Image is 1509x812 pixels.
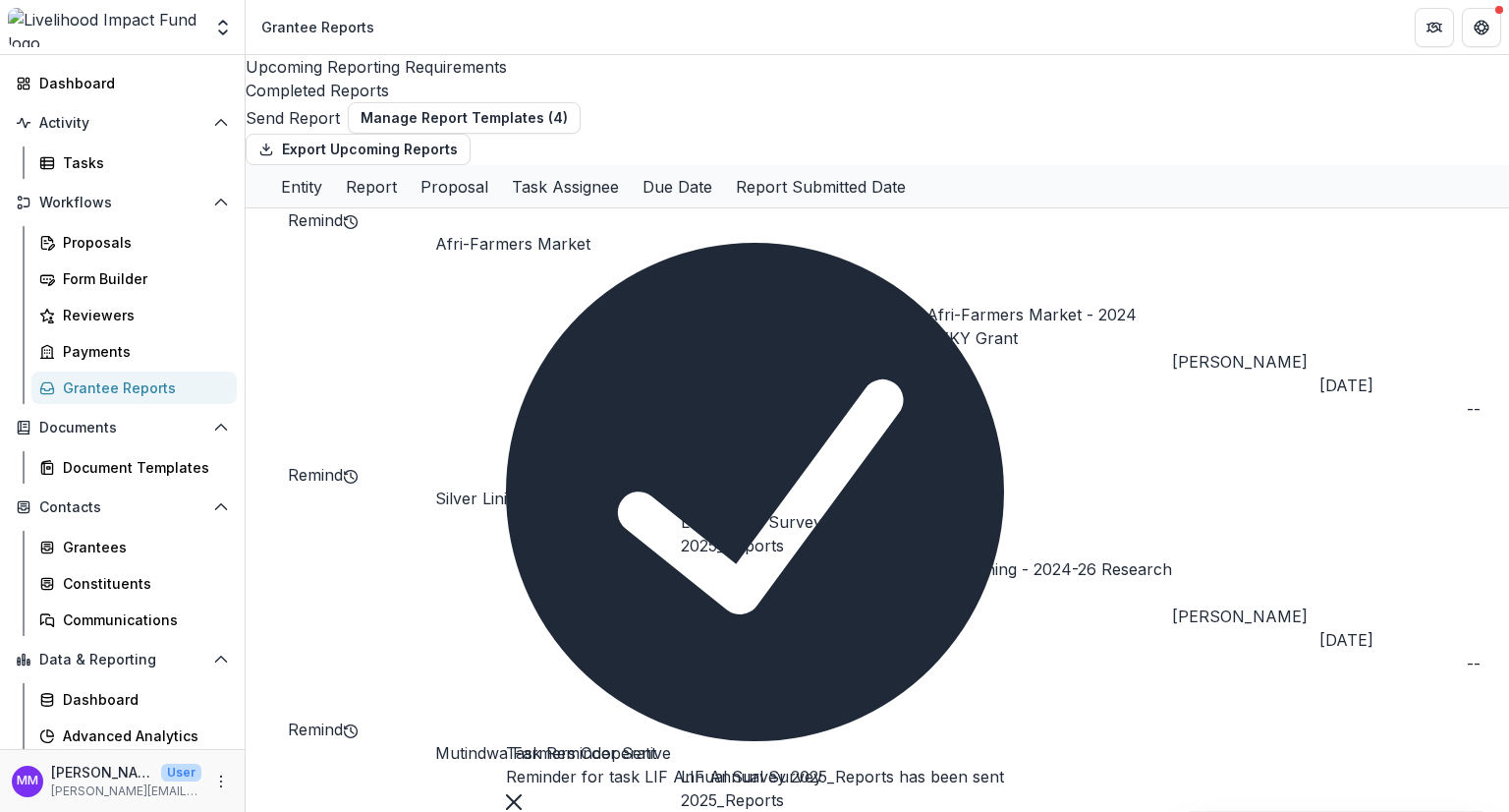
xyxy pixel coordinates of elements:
[63,457,221,478] div: Document Templates
[63,341,221,362] div: Payments
[253,13,382,41] nav: breadcrumb
[8,107,237,139] button: Open Activity
[39,195,205,211] span: Workflows
[8,644,237,675] button: Open Data & Reporting
[724,175,918,199] div: Report Submitted Date
[500,165,631,207] div: Task Assignee
[681,767,822,810] a: LIF Annual Survey 2025_Reports
[288,463,343,487] button: Remind
[31,146,237,179] a: Tasks
[161,764,201,782] p: User
[334,175,409,199] div: Report
[63,725,221,746] div: Advanced Analytics
[31,567,237,600] a: Constituents
[261,17,374,37] div: Grantee Reports
[246,106,340,130] button: Send Report
[409,165,500,207] div: Proposal
[1319,628,1467,652] div: [DATE]
[8,8,201,47] img: Livelihood Impact Fund logo
[724,165,918,207] div: Report Submitted Date
[39,499,205,516] span: Contacts
[343,718,359,741] button: Add to friends
[269,165,334,207] div: Entity
[31,335,237,368] a: Payments
[1172,350,1319,374] div: [PERSON_NAME]
[409,175,500,199] div: Proposal
[31,604,237,636] a: Communications
[631,165,724,207] div: Due Date
[17,775,38,787] div: Miriam Mwangi
[63,537,221,557] div: Grantees
[343,463,359,487] button: Add to friends
[63,609,221,630] div: Communications
[31,299,237,331] a: Reviewers
[63,152,221,173] div: Tasks
[31,372,237,404] a: Grantee Reports
[63,377,221,398] div: Grantee Reports
[1415,8,1454,47] button: Partners
[246,55,1509,79] a: Upcoming Reporting Requirements
[63,268,221,289] div: Form Builder
[288,208,343,232] button: Remind
[348,102,581,134] button: Manage Report Templates (4)
[8,492,237,523] button: Open Contacts
[334,165,409,207] div: Report
[926,559,1172,603] a: Silver Lining - 2024-26 Research Grant
[500,175,631,199] div: Task Assignee
[926,305,1137,348] a: Afri-Farmers Market - 2024 GTKY Grant
[8,187,237,218] button: Open Workflows
[269,175,334,199] div: Entity
[51,762,153,783] p: [PERSON_NAME]
[63,232,221,253] div: Proposals
[681,512,822,555] a: LIF Annual Survey 2025_Reports
[8,412,237,443] button: Open Documents
[1172,605,1319,628] div: [PERSON_NAME]
[51,783,201,800] p: [PERSON_NAME][EMAIL_ADDRESS][DOMAIN_NAME]
[343,208,359,232] button: Add to friends
[31,262,237,295] a: Form Builder
[246,79,1509,102] a: Completed Reports
[1319,374,1467,397] div: [DATE]
[246,134,471,165] button: Export Upcoming Reports
[39,73,221,93] div: Dashboard
[209,8,237,47] button: Open entity switcher
[31,451,237,484] a: Document Templates
[63,689,221,710] div: Dashboard
[63,305,221,325] div: Reviewers
[39,420,205,436] span: Documents
[31,531,237,563] a: Grantees
[435,743,671,763] a: Mutindwa Farmers Cooperative
[39,115,205,132] span: Activity
[435,234,590,254] a: Afri-Farmers Market
[39,652,205,668] span: Data & Reporting
[31,720,237,752] a: Advanced Analytics
[31,226,237,259] a: Proposals
[288,718,343,741] button: Remind
[681,258,822,301] a: LIF Annual Survey 2025_Reports
[435,489,526,508] a: Silver Lining
[63,573,221,594] div: Constituents
[1462,8,1501,47] button: Get Help
[209,770,233,793] button: More
[631,175,724,199] div: Due Date
[31,683,237,716] a: Dashboard
[8,67,237,99] a: Dashboard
